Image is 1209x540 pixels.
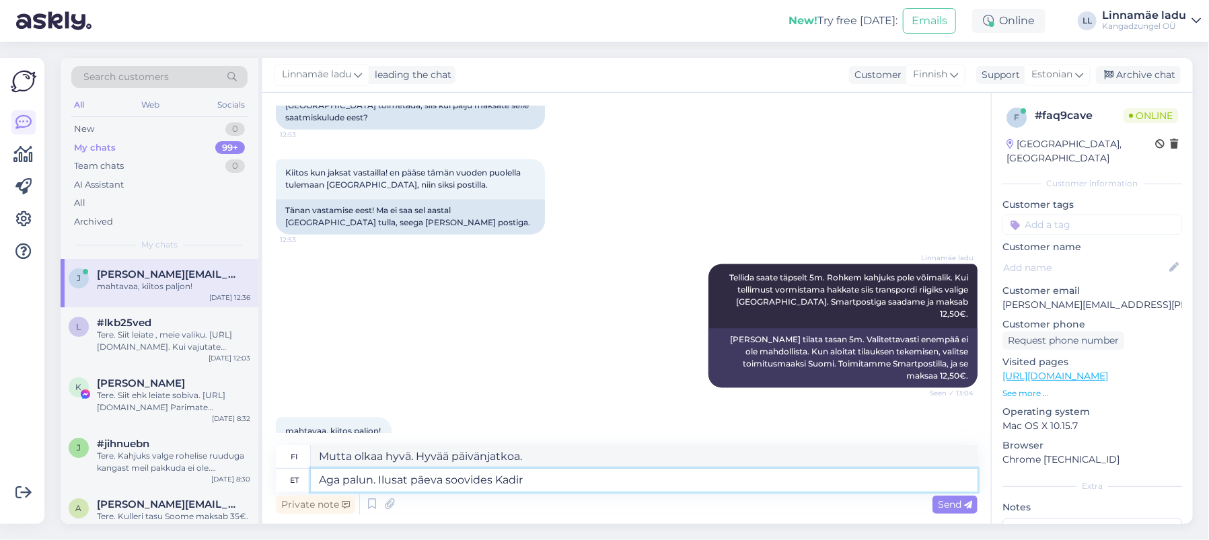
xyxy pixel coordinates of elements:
[74,196,85,210] div: All
[74,122,94,136] div: New
[1102,21,1186,32] div: Kangadzungel OÜ
[311,469,978,492] textarea: Aga palun. Ilusat päeva soovides Kadir
[1014,112,1019,122] span: f
[1002,500,1182,514] p: Notes
[291,445,298,468] div: fi
[1003,260,1167,275] input: Add name
[1096,66,1181,84] div: Archive chat
[97,510,250,535] div: Tere. Kulleri tasu Soome maksab 35€. Saame need mõõdud veel saata nii,et [PERSON_NAME] kokku. Par...
[209,293,250,303] div: [DATE] 12:36
[290,469,299,492] div: et
[708,328,978,387] div: [PERSON_NAME] tilata tasan 5m. Valitettavasti enempää ei ole mahdollista. Kun aloitat tilauksen t...
[97,280,250,293] div: mahtavaa, kiitos paljon!
[913,67,947,82] span: Finnish
[76,503,82,513] span: a
[276,496,355,514] div: Private note
[97,377,185,389] span: Kai Ke
[1102,10,1186,21] div: Linnamäe ladu
[849,68,902,82] div: Customer
[1002,480,1182,492] div: Extra
[285,167,523,190] span: Kiitos kun jaksat vastailla! en pääse tämän vuoden puolella tulemaan [GEOGRAPHIC_DATA], niin siks...
[1031,67,1072,82] span: Estonian
[1002,298,1182,312] p: [PERSON_NAME][EMAIL_ADDRESS][PERSON_NAME][DOMAIN_NAME]
[97,389,250,414] div: Tere. Siit ehk leiate sobiva. [URL][DOMAIN_NAME] Parimate soovidega Kadiriin Aare
[1078,11,1097,30] div: LL
[215,141,245,155] div: 99+
[1002,178,1182,190] div: Customer information
[1002,215,1182,235] input: Add a tag
[1002,405,1182,419] p: Operating system
[74,141,116,155] div: My chats
[1002,438,1182,453] p: Browser
[903,8,956,34] button: Emails
[976,68,1020,82] div: Support
[139,96,163,114] div: Web
[1002,355,1182,369] p: Visited pages
[77,273,81,283] span: j
[789,13,897,29] div: Try free [DATE]:
[1002,387,1182,399] p: See more ...
[209,353,250,363] div: [DATE] 12:03
[729,272,970,319] span: Tellida saate täpselt 5m. Rohkem kahjuks pole võimalik. Kui tellimust vormistama hakkate siis tra...
[1002,198,1182,212] p: Customer tags
[1002,332,1124,350] div: Request phone number
[285,426,381,436] span: mahtavaa, kiitos paljon!
[1006,137,1155,165] div: [GEOGRAPHIC_DATA], [GEOGRAPHIC_DATA]
[97,438,149,450] span: #jihnuebn
[282,67,351,82] span: Linnamäe ladu
[141,239,178,251] span: My chats
[97,317,151,329] span: #lkb25ved
[1002,284,1182,298] p: Customer email
[83,70,169,84] span: Search customers
[938,498,972,510] span: Send
[225,122,245,136] div: 0
[1102,10,1201,32] a: Linnamäe laduKangadzungel OÜ
[215,96,248,114] div: Socials
[280,235,330,245] span: 12:53
[1002,317,1182,332] p: Customer phone
[1035,108,1124,124] div: # faq9cave
[1124,108,1178,123] span: Online
[74,178,124,192] div: AI Assistant
[1002,453,1182,467] p: Chrome [TECHNICAL_ID]
[921,253,974,263] span: Linnamäe ladu
[74,159,124,173] div: Team chats
[1002,419,1182,433] p: Mac OS X 10.15.7
[311,445,978,468] textarea: Mutta olkaa hyvä. Hyvää päivänjatkoa.
[211,474,250,484] div: [DATE] 8:30
[97,329,250,353] div: Tere. Siit leiate , meie valiku. [URL][DOMAIN_NAME]. Kui vajutate soovitud [PERSON_NAME] [PERSON_...
[276,199,545,234] div: Tänan vastamise eest! Ma ei saa sel aastal [GEOGRAPHIC_DATA] tulla, seega [PERSON_NAME] postiga.
[369,68,451,82] div: leading the chat
[789,14,817,27] b: New!
[77,442,81,453] span: j
[97,450,250,474] div: Tere. Kahjuks valge rohelise ruuduga kangast meil pakkuda ei ole. Parimatega Kadiriin Aare
[923,388,974,398] span: Seen ✓ 13:04
[71,96,87,114] div: All
[225,159,245,173] div: 0
[97,268,237,280] span: joel.forsman@gmail.com
[280,130,330,140] span: 12:53
[972,9,1046,33] div: Online
[97,498,237,510] span: anna.hoikka@gmail.com
[212,414,250,424] div: [DATE] 8:32
[76,382,82,392] span: K
[77,321,81,332] span: l
[1002,240,1182,254] p: Customer name
[1002,370,1108,382] a: [URL][DOMAIN_NAME]
[74,215,113,229] div: Archived
[11,69,36,94] img: Askly Logo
